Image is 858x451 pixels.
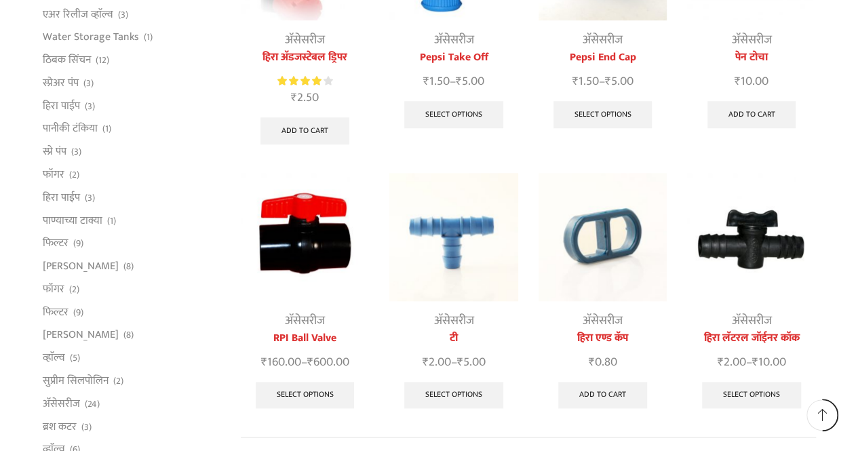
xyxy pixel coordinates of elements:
[588,352,617,372] bdi: 0.80
[423,352,451,372] bdi: 2.00
[687,173,815,301] img: Heera Lateral Joiner Cock
[73,306,83,319] span: (9)
[404,101,503,128] a: Select options for “Pepsi Take Off”
[572,71,598,92] bdi: 1.50
[702,382,801,409] a: Select options for “हिरा लॅटरल जॉईनर कॉक”
[70,351,80,365] span: (5)
[144,31,153,44] span: (1)
[43,300,69,323] a: फिल्टर
[457,352,463,372] span: ₹
[285,30,325,50] a: अ‍ॅसेसरीज
[291,87,297,108] span: ₹
[572,71,578,92] span: ₹
[687,50,815,66] a: पेन टोचा
[96,54,109,67] span: (12)
[69,168,79,182] span: (2)
[539,330,667,347] a: हिरा एण्ड कॅप
[261,352,267,372] span: ₹
[707,101,796,128] a: Add to cart: “पेन टोचा”
[717,352,723,372] span: ₹
[261,352,301,372] bdi: 160.00
[43,140,66,163] a: स्प्रे पंप
[43,71,79,94] a: स्प्रेअर पंप
[553,101,652,128] a: Select options for “Pepsi End Cap”
[277,74,332,88] div: Rated 4.00 out of 5
[389,353,518,372] span: –
[102,122,111,136] span: (1)
[43,117,98,140] a: पानीकी टंकिया
[43,49,91,72] a: ठिबक सिंचन
[43,347,65,370] a: व्हाॅल्व
[539,73,667,91] span: –
[85,191,95,205] span: (3)
[43,415,77,438] a: ब्रश कटर
[85,100,95,113] span: (3)
[307,352,313,372] span: ₹
[604,71,610,92] span: ₹
[43,3,113,26] a: एअर रिलीज व्हाॅल्व
[291,87,319,108] bdi: 2.50
[539,50,667,66] a: Pepsi End Cap
[456,71,484,92] bdi: 5.00
[307,352,349,372] bdi: 600.00
[285,311,325,331] a: अ‍ॅसेसरीज
[423,71,429,92] span: ₹
[731,311,771,331] a: अ‍ॅसेसरीज
[43,186,80,209] a: हिरा पाईप
[71,145,81,159] span: (3)
[558,382,647,409] a: Add to cart: “हिरा एण्ड कॅप”
[73,237,83,250] span: (9)
[83,77,94,90] span: (3)
[735,71,741,92] span: ₹
[256,382,355,409] a: Select options for “RPI Ball Valve”
[43,370,109,393] a: सुप्रीम सिलपोलिन
[43,323,119,347] a: [PERSON_NAME]
[687,353,815,372] span: –
[241,330,369,347] a: RPI Ball Valve
[389,50,518,66] a: Pepsi Take Off
[583,30,623,50] a: अ‍ॅसेसरीज
[735,71,768,92] bdi: 10.00
[389,73,518,91] span: –
[241,353,369,372] span: –
[434,311,474,331] a: अ‍ॅसेसरीज
[43,255,119,278] a: [PERSON_NAME]
[583,311,623,331] a: अ‍ॅसेसरीज
[731,30,771,50] a: अ‍ॅसेसरीज
[81,420,92,434] span: (3)
[277,74,321,88] span: Rated out of 5
[752,352,785,372] bdi: 10.00
[241,50,369,66] a: हिरा अ‍ॅडजस्टेबल ड्रिपर
[69,283,79,296] span: (2)
[43,26,139,49] a: Water Storage Tanks
[43,94,80,117] a: हिरा पाईप
[43,163,64,186] a: फॉगर
[539,173,667,301] img: Heera Lateral End Cap
[113,374,123,388] span: (2)
[43,277,64,300] a: फॉगर
[404,382,503,409] a: Select options for “टी”
[588,352,594,372] span: ₹
[107,214,116,228] span: (1)
[43,392,80,415] a: अ‍ॅसेसरीज
[389,173,518,301] img: Reducer Tee For Drip Lateral
[434,30,474,50] a: अ‍ॅसेसरीज
[85,397,100,411] span: (24)
[118,8,128,22] span: (3)
[43,232,69,255] a: फिल्टर
[457,352,486,372] bdi: 5.00
[752,352,758,372] span: ₹
[456,71,462,92] span: ₹
[123,328,134,342] span: (8)
[43,209,102,232] a: पाण्याच्या टाक्या
[423,71,450,92] bdi: 1.50
[687,330,815,347] a: हिरा लॅटरल जॉईनर कॉक
[717,352,745,372] bdi: 2.00
[604,71,633,92] bdi: 5.00
[423,352,429,372] span: ₹
[260,117,349,144] a: Add to cart: “हिरा अ‍ॅडजस्टेबल ड्रिपर”
[241,173,369,301] img: Flow Control Valve
[123,260,134,273] span: (8)
[389,330,518,347] a: टी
